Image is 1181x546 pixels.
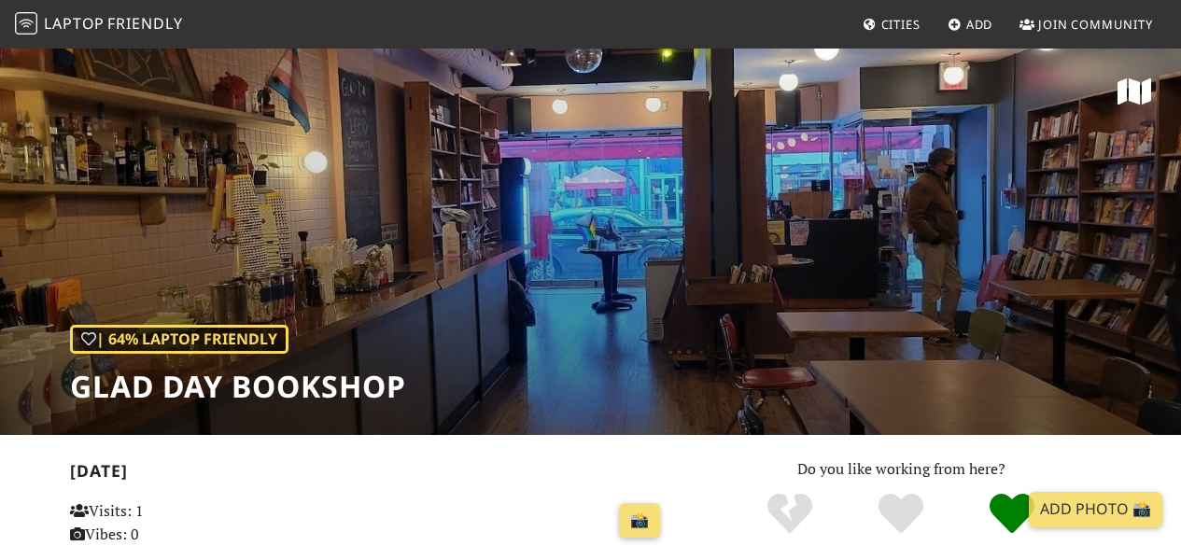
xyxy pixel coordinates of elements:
span: Friendly [107,13,182,34]
a: 📸 [619,503,660,539]
div: Yes [846,491,957,538]
span: Join Community [1038,16,1153,33]
h2: [DATE] [70,461,668,488]
span: Add [966,16,993,33]
span: Cities [881,16,921,33]
h1: Glad Day Bookshop [70,369,406,404]
a: Add Photo 📸 [1029,492,1162,527]
span: Laptop [44,13,105,34]
a: Cities [855,7,928,41]
div: | 64% Laptop Friendly [70,325,288,355]
a: Join Community [1012,7,1160,41]
div: No [735,491,846,538]
a: Add [940,7,1001,41]
p: Do you like working from here? [691,457,1112,482]
a: LaptopFriendly LaptopFriendly [15,8,183,41]
div: Definitely! [956,491,1067,538]
img: LaptopFriendly [15,12,37,35]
